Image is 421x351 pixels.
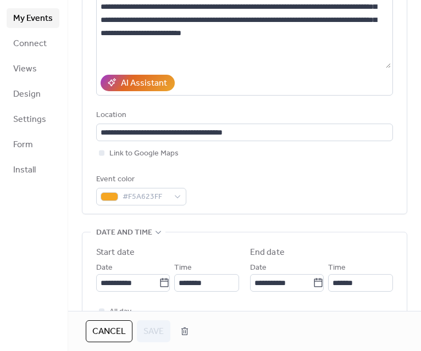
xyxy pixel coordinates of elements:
div: AI Assistant [121,77,167,90]
a: Settings [7,109,59,129]
button: Cancel [86,320,132,342]
div: Event color [96,173,184,186]
span: Date and time [96,226,152,239]
a: Design [7,84,59,104]
span: My Events [13,12,53,25]
div: Location [96,109,391,122]
span: #F5A623FF [123,191,169,204]
a: Form [7,135,59,154]
div: End date [250,246,285,259]
span: Connect [13,37,47,51]
span: Views [13,63,37,76]
a: Views [7,59,59,79]
span: Cancel [92,325,126,338]
span: Time [328,261,346,275]
a: My Events [7,8,59,28]
span: All day [109,305,131,319]
span: Time [174,261,192,275]
a: Connect [7,34,59,53]
a: Install [7,160,59,180]
span: Form [13,138,33,152]
span: Link to Google Maps [109,147,179,160]
span: Date [96,261,113,275]
span: Settings [13,113,46,126]
div: Start date [96,246,135,259]
span: Date [250,261,267,275]
button: AI Assistant [101,75,175,91]
span: Design [13,88,41,101]
span: Install [13,164,36,177]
